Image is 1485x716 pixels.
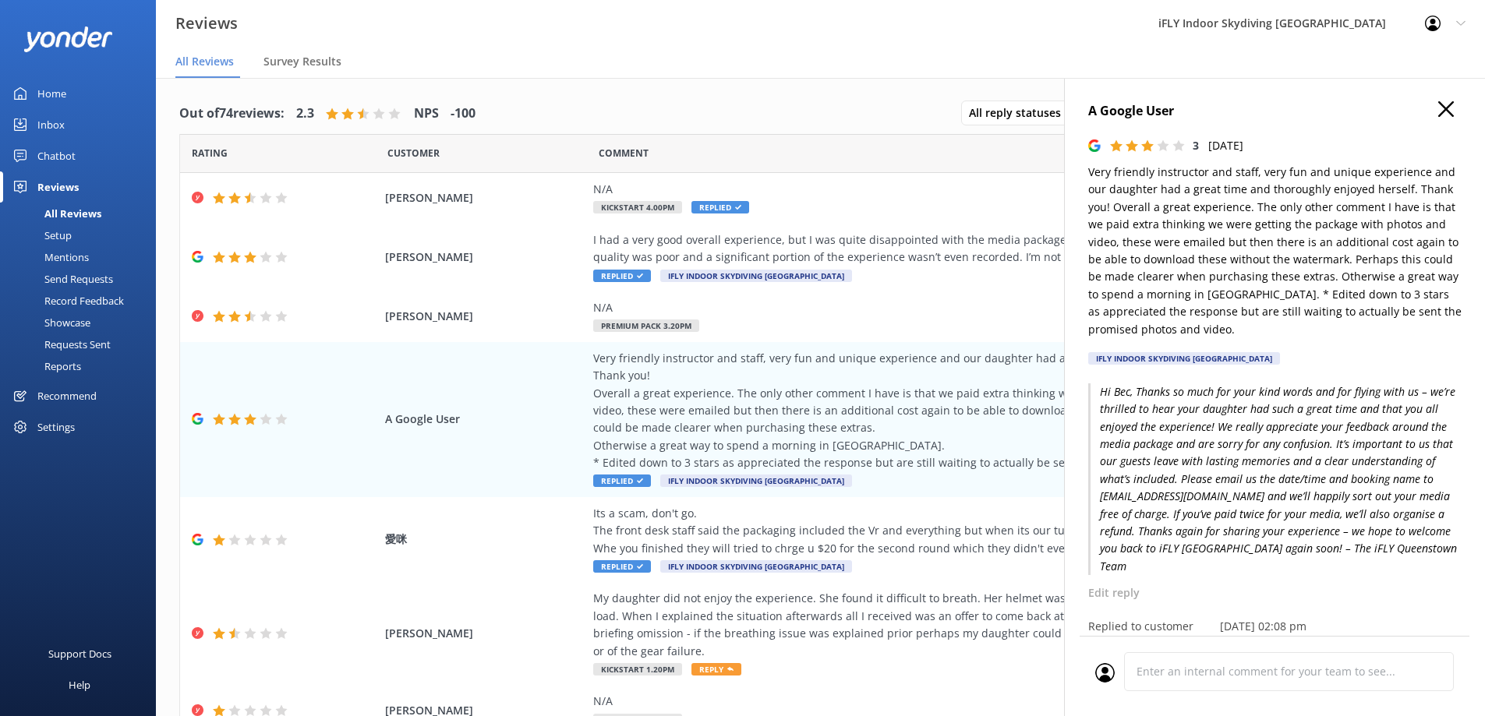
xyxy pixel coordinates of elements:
[385,411,586,428] span: A Google User
[385,249,586,266] span: [PERSON_NAME]
[37,411,75,443] div: Settings
[37,109,65,140] div: Inbox
[1220,618,1306,635] p: [DATE] 02:08 pm
[1095,663,1115,682] img: user_profile.svg
[9,246,156,268] a: Mentions
[385,531,586,548] span: 愛咪
[691,201,749,213] span: Replied
[9,224,156,246] a: Setup
[9,268,156,290] a: Send Requests
[593,560,651,573] span: Replied
[9,333,156,355] a: Requests Sent
[37,380,97,411] div: Recommend
[69,669,90,700] div: Help
[37,140,76,171] div: Chatbot
[48,638,111,669] div: Support Docs
[9,312,90,333] div: Showcase
[9,333,111,355] div: Requests Sent
[179,104,285,124] h4: Out of 74 reviews:
[691,663,741,675] span: Reply
[387,146,440,160] span: Date
[385,308,586,325] span: [PERSON_NAME]
[593,319,699,332] span: Premium Pack 3.20pm
[593,663,682,675] span: Kickstart 1.20pm
[593,693,1303,710] div: N/A
[593,474,651,487] span: Replied
[385,189,586,206] span: [PERSON_NAME]
[192,146,228,160] span: Date
[1088,383,1462,575] p: Hi Bec, Thanks so much for your kind words and for flying with us – we’re thrilled to hear your d...
[451,104,476,124] h4: -100
[1088,101,1462,122] h4: A Google User
[593,181,1303,198] div: N/A
[9,224,72,246] div: Setup
[660,560,852,573] span: iFLY Indoor Skydiving [GEOGRAPHIC_DATA]
[593,299,1303,316] div: N/A
[37,171,79,203] div: Reviews
[593,590,1303,660] div: My daughter did not enjoy the experience. She found it difficult to breath. Her helmet was ill fi...
[175,54,234,69] span: All Reviews
[414,104,439,124] h4: NPS
[1193,138,1199,153] span: 3
[9,290,156,312] a: Record Feedback
[296,104,314,124] h4: 2.3
[1208,137,1243,154] p: [DATE]
[1438,101,1454,118] button: Close
[593,350,1303,472] div: Very friendly instructor and staff, very fun and unique experience and our daughter had a great t...
[1088,352,1280,365] div: iFLY Indoor Skydiving [GEOGRAPHIC_DATA]
[9,246,89,268] div: Mentions
[593,505,1303,557] div: Its a scam, don't go. The front desk staff said the packaging included the Vr and everything but ...
[1088,164,1462,338] p: Very friendly instructor and staff, very fun and unique experience and our daughter had a great t...
[263,54,341,69] span: Survey Results
[385,625,586,642] span: [PERSON_NAME]
[599,146,649,160] span: Question
[23,26,113,52] img: yonder-white-logo.png
[1088,584,1462,601] p: Edit reply
[9,290,124,312] div: Record Feedback
[593,231,1303,266] div: I had a very good overall experience, but I was quite disappointed with the media package. It fel...
[593,201,682,213] span: Kickstart 4.00pm
[9,312,156,333] a: Showcase
[9,355,81,377] div: Reports
[660,474,852,487] span: iFLY Indoor Skydiving [GEOGRAPHIC_DATA]
[9,355,156,377] a: Reports
[37,78,66,109] div: Home
[9,203,156,224] a: All Reviews
[175,11,238,36] h3: Reviews
[593,270,651,282] span: Replied
[1088,618,1193,635] p: Replied to customer
[9,268,113,290] div: Send Requests
[660,270,852,282] span: iFLY Indoor Skydiving [GEOGRAPHIC_DATA]
[9,203,101,224] div: All Reviews
[969,104,1070,122] span: All reply statuses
